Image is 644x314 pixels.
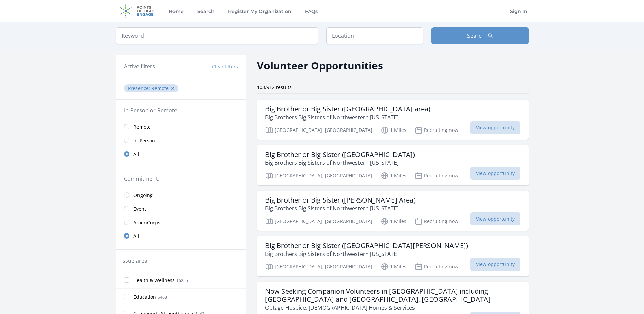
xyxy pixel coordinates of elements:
legend: Commitment: [124,175,238,183]
p: Recruiting now [415,217,458,225]
p: Big Brothers Big Sisters of Northwestern [US_STATE] [265,204,416,212]
span: View opportunity [470,121,520,134]
p: Recruiting now [415,263,458,271]
button: ✕ [171,85,175,92]
p: 1 Miles [381,263,406,271]
p: [GEOGRAPHIC_DATA], [GEOGRAPHIC_DATA] [265,217,372,225]
span: View opportunity [470,212,520,225]
span: In-Person [133,137,155,144]
p: Big Brothers Big Sisters of Northwestern [US_STATE] [265,159,415,167]
p: [GEOGRAPHIC_DATA], [GEOGRAPHIC_DATA] [265,126,372,134]
a: AmeriCorps [116,215,246,229]
a: Big Brother or Big Sister ([GEOGRAPHIC_DATA] area) Big Brothers Big Sisters of Northwestern [US_S... [257,100,529,140]
p: Recruiting now [415,172,458,180]
input: Health & Wellness 16255 [124,277,129,283]
p: Big Brothers Big Sisters of Northwestern [US_STATE] [265,113,430,121]
span: Event [133,206,146,212]
input: Keyword [116,27,318,44]
span: All [133,233,139,240]
p: Big Brothers Big Sisters of Northwestern [US_STATE] [265,250,468,258]
span: View opportunity [470,258,520,271]
button: Clear filters [212,63,238,70]
span: Presence : [128,85,151,91]
a: Big Brother or Big Sister ([GEOGRAPHIC_DATA][PERSON_NAME]) Big Brothers Big Sisters of Northweste... [257,236,529,276]
span: View opportunity [470,167,520,180]
legend: Issue area [121,257,147,265]
span: All [133,151,139,158]
h2: Volunteer Opportunities [257,58,383,73]
legend: In-Person or Remote: [124,106,238,115]
a: All [116,147,246,161]
p: 1 Miles [381,126,406,134]
p: [GEOGRAPHIC_DATA], [GEOGRAPHIC_DATA] [265,172,372,180]
h3: Big Brother or Big Sister ([GEOGRAPHIC_DATA][PERSON_NAME]) [265,242,468,250]
a: Big Brother or Big Sister ([GEOGRAPHIC_DATA]) Big Brothers Big Sisters of Northwestern [US_STATE]... [257,145,529,185]
span: Remote [133,124,151,130]
p: [GEOGRAPHIC_DATA], [GEOGRAPHIC_DATA] [265,263,372,271]
button: Search [431,27,529,44]
a: Ongoing [116,188,246,202]
h3: Big Brother or Big Sister ([PERSON_NAME] Area) [265,196,416,204]
p: Optage Hospice: [DEMOGRAPHIC_DATA] Homes & Services [265,303,520,312]
span: AmeriCorps [133,219,160,226]
a: All [116,229,246,243]
h3: Now Seeking Companion Volunteers in [GEOGRAPHIC_DATA] including [GEOGRAPHIC_DATA] and [GEOGRAPHIC... [265,287,520,303]
a: Remote [116,120,246,134]
p: 1 Miles [381,217,406,225]
h3: Active filters [124,62,155,70]
p: 1 Miles [381,172,406,180]
h3: Big Brother or Big Sister ([GEOGRAPHIC_DATA] area) [265,105,430,113]
a: In-Person [116,134,246,147]
a: Event [116,202,246,215]
span: Ongoing [133,192,153,199]
span: 6468 [158,294,167,300]
input: Education 6468 [124,294,129,299]
span: Search [467,32,485,40]
span: 16255 [176,278,188,283]
p: Recruiting now [415,126,458,134]
span: Health & Wellness [133,277,175,284]
input: Location [326,27,423,44]
a: Big Brother or Big Sister ([PERSON_NAME] Area) Big Brothers Big Sisters of Northwestern [US_STATE... [257,191,529,231]
span: Remote [151,85,169,91]
h3: Big Brother or Big Sister ([GEOGRAPHIC_DATA]) [265,151,415,159]
span: 103,912 results [257,84,292,90]
span: Education [133,294,156,300]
